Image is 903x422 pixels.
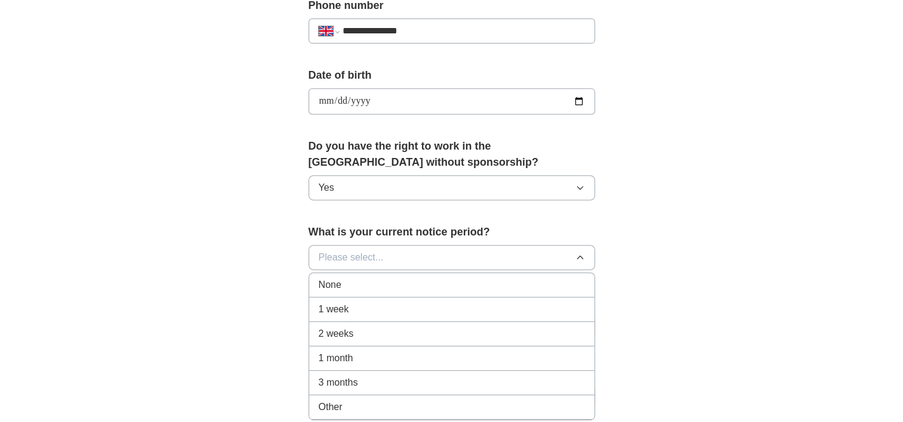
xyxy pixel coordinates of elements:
[309,138,595,170] label: Do you have the right to work in the [GEOGRAPHIC_DATA] without sponsorship?
[319,302,349,316] span: 1 week
[319,181,334,195] span: Yes
[319,327,354,341] span: 2 weeks
[309,175,595,200] button: Yes
[309,67,595,83] label: Date of birth
[319,351,353,365] span: 1 month
[319,376,358,390] span: 3 months
[319,400,343,414] span: Other
[309,245,595,270] button: Please select...
[309,224,595,240] label: What is your current notice period?
[319,278,341,292] span: None
[319,250,384,265] span: Please select...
